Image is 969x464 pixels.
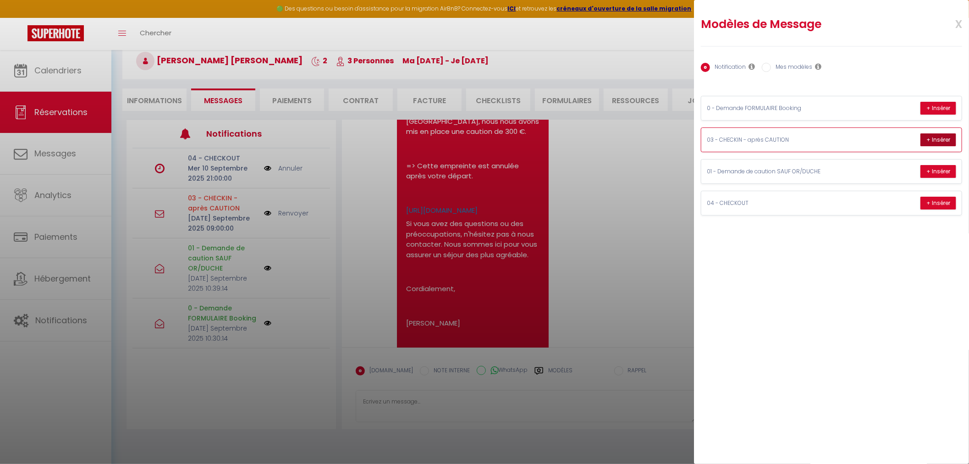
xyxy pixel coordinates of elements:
i: Les modèles généraux sont visibles par vous et votre équipe [815,63,821,70]
i: Les notifications sont visibles par toi et ton équipe [749,63,755,70]
p: 03 - CHECKIN - après CAUTION [707,136,844,144]
h2: Modèles de Message [701,17,914,32]
button: Ouvrir le widget de chat LiveChat [7,4,35,31]
button: + Insérer [920,102,956,115]
button: + Insérer [920,165,956,178]
p: 01 - Demande de caution SAUF OR/DUCHE [707,167,844,176]
p: 04 - CHECKOUT [707,199,844,208]
label: Notification [710,63,746,73]
label: Mes modèles [771,63,812,73]
span: x [933,12,962,34]
p: 0 - Demande FORMULAIRE Booking [707,104,844,113]
button: + Insérer [920,197,956,210]
button: + Insérer [920,133,956,146]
